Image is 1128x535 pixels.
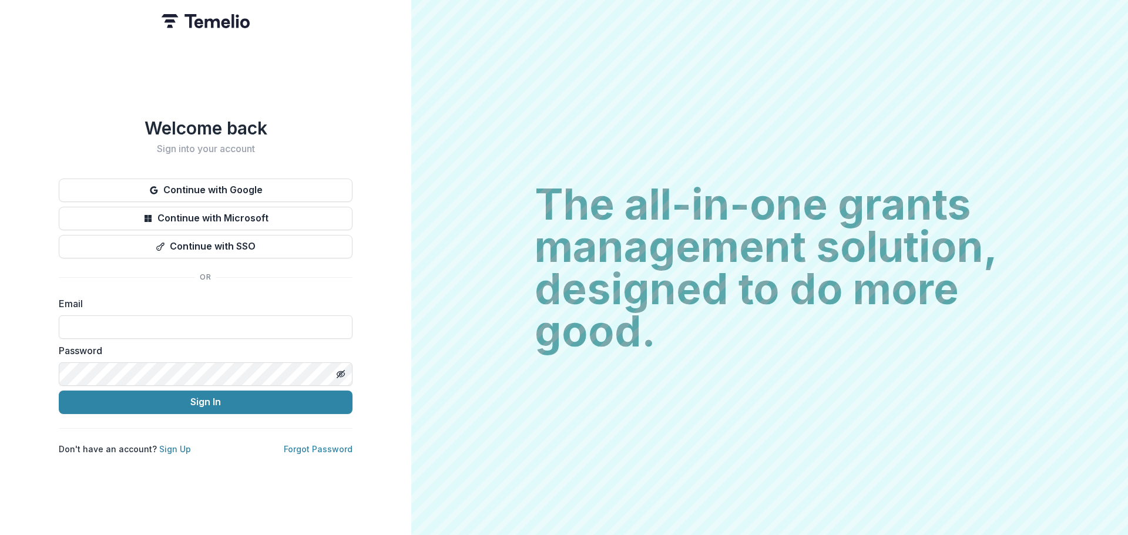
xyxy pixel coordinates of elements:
p: Don't have an account? [59,443,191,455]
a: Forgot Password [284,444,352,454]
button: Sign In [59,391,352,414]
h2: Sign into your account [59,143,352,154]
label: Email [59,297,345,311]
button: Toggle password visibility [331,365,350,383]
button: Continue with SSO [59,235,352,258]
img: Temelio [162,14,250,28]
button: Continue with Google [59,179,352,202]
label: Password [59,344,345,358]
h1: Welcome back [59,117,352,139]
a: Sign Up [159,444,191,454]
button: Continue with Microsoft [59,207,352,230]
